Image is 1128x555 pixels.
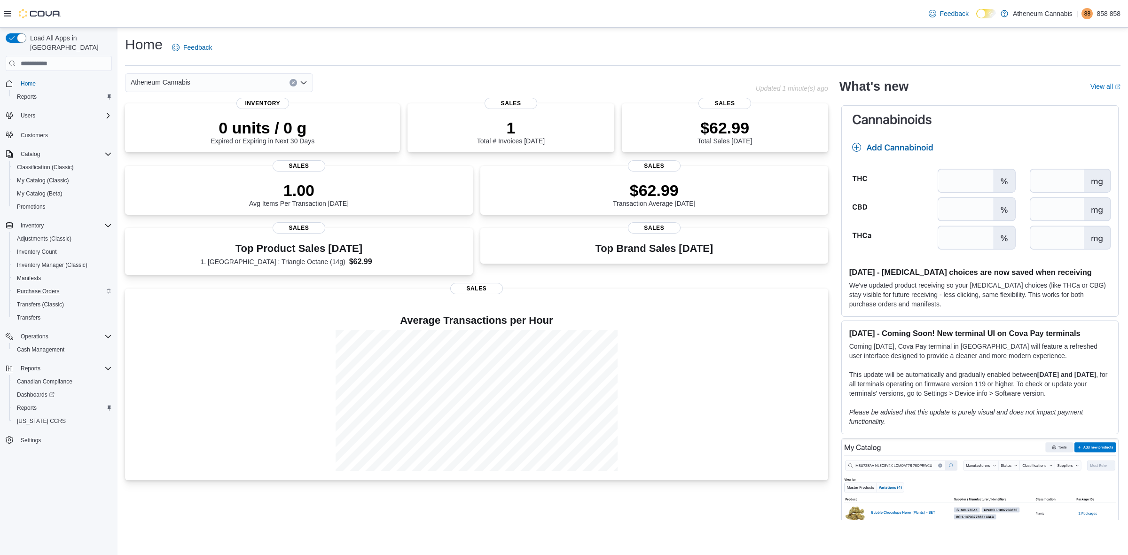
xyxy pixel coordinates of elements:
button: My Catalog (Classic) [9,174,116,187]
h1: Home [125,35,163,54]
a: Customers [17,130,52,141]
h2: What's new [839,79,909,94]
div: Total Sales [DATE] [697,118,752,145]
span: Inventory Manager (Classic) [13,259,112,271]
button: Cash Management [9,343,116,356]
span: Washington CCRS [13,415,112,427]
span: Reports [21,365,40,372]
span: Classification (Classic) [17,164,74,171]
div: Expired or Expiring in Next 30 Days [211,118,314,145]
span: Cash Management [13,344,112,355]
div: 858 858 [1081,8,1093,19]
a: Feedback [168,38,216,57]
button: Open list of options [300,79,307,86]
a: Reports [13,91,40,102]
span: Sales [698,98,751,109]
span: Catalog [17,149,112,160]
p: 1.00 [249,181,349,200]
span: Transfers (Classic) [17,301,64,308]
span: Promotions [17,203,46,211]
a: Inventory Manager (Classic) [13,259,91,271]
span: Load All Apps in [GEOGRAPHIC_DATA] [26,33,112,52]
span: Sales [450,283,503,294]
a: Transfers (Classic) [13,299,68,310]
span: Purchase Orders [13,286,112,297]
span: Inventory Manager (Classic) [17,261,87,269]
span: Settings [21,437,41,444]
span: Dashboards [13,389,112,400]
a: My Catalog (Beta) [13,188,66,199]
a: Home [17,78,39,89]
span: Manifests [13,273,112,284]
button: Promotions [9,200,116,213]
span: Feedback [940,9,969,18]
a: My Catalog (Classic) [13,175,73,186]
dd: $62.99 [349,256,398,267]
a: [US_STATE] CCRS [13,415,70,427]
span: Inventory [17,220,112,231]
p: Updated 1 minute(s) ago [756,85,828,92]
span: Sales [273,222,325,234]
button: Purchase Orders [9,285,116,298]
a: Dashboards [13,389,58,400]
strong: [DATE] and [DATE] [1037,371,1096,378]
p: Coming [DATE], Cova Pay terminal in [GEOGRAPHIC_DATA] will feature a refreshed user interface des... [849,342,1111,360]
span: Sales [628,160,681,172]
nav: Complex example [6,73,112,471]
button: Clear input [290,79,297,86]
span: Inventory [21,222,44,229]
h3: [DATE] - Coming Soon! New terminal UI on Cova Pay terminals [849,328,1111,338]
button: Settings [2,433,116,447]
span: Customers [17,129,112,141]
span: Feedback [183,43,212,52]
button: Users [17,110,39,121]
span: My Catalog (Beta) [13,188,112,199]
span: Inventory [236,98,289,109]
dt: 1. [GEOGRAPHIC_DATA] : Triangle Octane (14g) [200,257,345,266]
span: Purchase Orders [17,288,60,295]
button: Users [2,109,116,122]
a: Classification (Classic) [13,162,78,173]
span: Catalog [21,150,40,158]
span: Sales [628,222,681,234]
span: Adjustments (Classic) [17,235,71,242]
span: Canadian Compliance [17,378,72,385]
button: Inventory Count [9,245,116,258]
span: Dashboards [17,391,55,399]
span: Atheneum Cannabis [131,77,190,88]
span: [US_STATE] CCRS [17,417,66,425]
button: [US_STATE] CCRS [9,414,116,428]
span: Settings [17,434,112,446]
span: Promotions [13,201,112,212]
span: Cash Management [17,346,64,353]
input: Dark Mode [976,9,996,19]
p: This update will be automatically and gradually enabled between , for all terminals operating on ... [849,370,1111,398]
button: Canadian Compliance [9,375,116,388]
p: $62.99 [697,118,752,137]
a: Canadian Compliance [13,376,76,387]
span: My Catalog (Beta) [17,190,63,197]
button: Catalog [2,148,116,161]
span: Users [21,112,35,119]
a: Dashboards [9,388,116,401]
a: Promotions [13,201,49,212]
span: Reports [13,402,112,414]
button: Catalog [17,149,44,160]
span: Operations [21,333,48,340]
button: Home [2,77,116,90]
a: Purchase Orders [13,286,63,297]
button: Inventory [17,220,47,231]
button: Inventory [2,219,116,232]
p: 858 858 [1097,8,1120,19]
a: Feedback [925,4,972,23]
span: Reports [17,404,37,412]
span: Customers [21,132,48,139]
p: $62.99 [613,181,696,200]
button: Inventory Manager (Classic) [9,258,116,272]
p: 0 units / 0 g [211,118,314,137]
div: Avg Items Per Transaction [DATE] [249,181,349,207]
span: Operations [17,331,112,342]
span: Reports [13,91,112,102]
button: Transfers [9,311,116,324]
